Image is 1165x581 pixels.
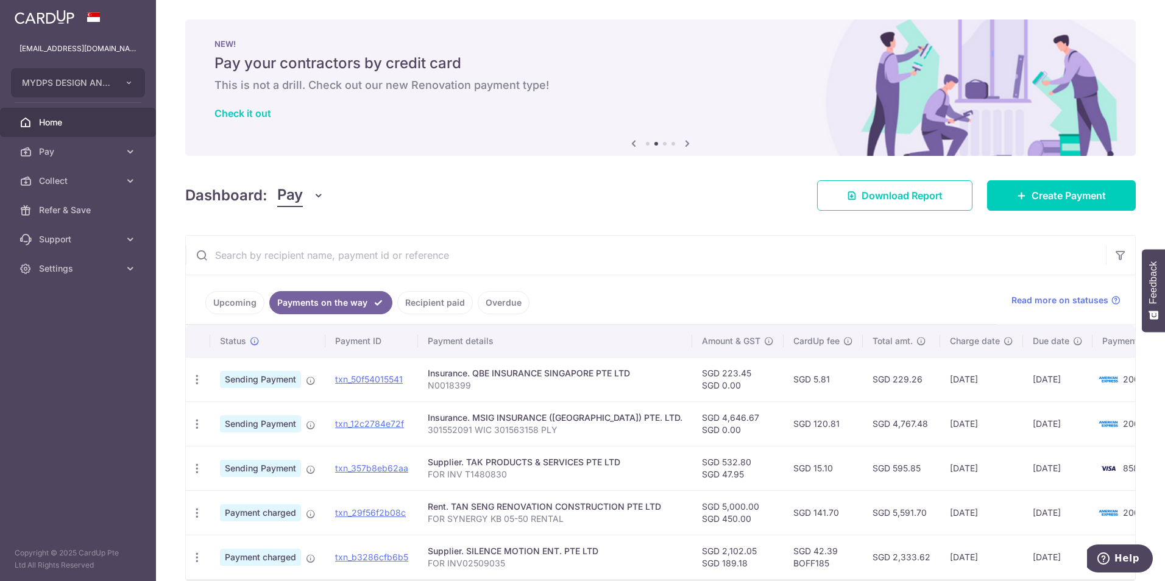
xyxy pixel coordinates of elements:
[1148,261,1159,304] span: Feedback
[1023,490,1092,535] td: [DATE]
[185,19,1136,156] img: Renovation banner
[39,204,119,216] span: Refer & Save
[863,446,940,490] td: SGD 595.85
[277,184,303,207] span: Pay
[1011,294,1121,306] a: Read more on statuses
[1033,335,1069,347] span: Due date
[428,424,682,436] p: 301552091 WIC 301563158 PLY
[428,367,682,379] div: Insurance. QBE INSURANCE SINGAPORE PTE LTD
[692,490,784,535] td: SGD 5,000.00 SGD 450.00
[793,335,840,347] span: CardUp fee
[185,185,267,206] h4: Dashboard:
[428,456,682,468] div: Supplier. TAK PRODUCTS & SERVICES PTE LTD
[692,357,784,401] td: SGD 223.45 SGD 0.00
[214,39,1107,49] p: NEW!
[220,335,246,347] span: Status
[784,446,863,490] td: SGD 15.10
[702,335,760,347] span: Amount & GST
[39,233,119,245] span: Support
[205,291,264,314] a: Upcoming
[784,357,863,401] td: SGD 5.81
[692,446,784,490] td: SGD 532.80 SGD 47.95
[1142,249,1165,332] button: Feedback - Show survey
[325,325,418,357] th: Payment ID
[692,401,784,446] td: SGD 4,646.67 SGD 0.00
[39,262,119,275] span: Settings
[863,357,940,401] td: SGD 229.26
[397,291,473,314] a: Recipient paid
[987,180,1136,211] a: Create Payment
[428,501,682,513] div: Rent. TAN SENG RENOVATION CONSTRUCTION PTE LTD
[418,325,692,357] th: Payment details
[428,513,682,525] p: FOR SYNERGY KB 05-50 RENTAL
[277,184,324,207] button: Pay
[220,549,301,566] span: Payment charged
[1123,374,1143,384] span: 2001
[940,446,1023,490] td: [DATE]
[1032,188,1106,203] span: Create Payment
[862,188,943,203] span: Download Report
[1096,461,1121,476] img: Bank Card
[784,535,863,579] td: SGD 42.39 BOFF185
[428,468,682,481] p: FOR INV T1480830
[1011,294,1108,306] span: Read more on statuses
[1023,446,1092,490] td: [DATE]
[220,460,301,477] span: Sending Payment
[1096,505,1121,520] img: Bank Card
[39,116,119,129] span: Home
[220,371,301,388] span: Sending Payment
[1096,417,1121,431] img: Bank Card
[335,507,406,518] a: txn_29f56f2b08c
[186,236,1106,275] input: Search by recipient name, payment id or reference
[940,535,1023,579] td: [DATE]
[784,401,863,446] td: SGD 120.81
[15,10,74,24] img: CardUp
[39,146,119,158] span: Pay
[335,552,408,562] a: txn_b3286cfb6b5
[1023,357,1092,401] td: [DATE]
[1023,535,1092,579] td: [DATE]
[1087,544,1153,575] iframe: Opens a widget where you can find more information
[220,415,301,432] span: Sending Payment
[214,54,1107,73] h5: Pay your contractors by credit card
[428,545,682,557] div: Supplier. SILENCE MOTION ENT. PTE LTD
[940,490,1023,535] td: [DATE]
[220,504,301,521] span: Payment charged
[214,107,271,119] a: Check it out
[335,418,404,429] a: txn_12c2784e72f
[335,463,408,473] a: txn_357b8eb62aa
[863,535,940,579] td: SGD 2,333.62
[335,374,403,384] a: txn_50f54015541
[1023,401,1092,446] td: [DATE]
[428,379,682,392] p: N0018399
[950,335,1000,347] span: Charge date
[1123,507,1143,518] span: 2001
[428,557,682,569] p: FOR INV02509035
[817,180,972,211] a: Download Report
[19,43,136,55] p: [EMAIL_ADDRESS][DOMAIN_NAME]
[863,490,940,535] td: SGD 5,591.70
[478,291,529,314] a: Overdue
[1123,463,1144,473] span: 8583
[269,291,392,314] a: Payments on the way
[692,535,784,579] td: SGD 2,102.05 SGD 189.18
[214,78,1107,93] h6: This is not a drill. Check out our new Renovation payment type!
[1123,418,1143,429] span: 2001
[784,490,863,535] td: SGD 141.70
[11,68,145,97] button: MYDPS DESIGN AND CONSTRUCTION PTE. LTD.
[39,175,119,187] span: Collect
[940,401,1023,446] td: [DATE]
[940,357,1023,401] td: [DATE]
[863,401,940,446] td: SGD 4,767.48
[22,77,112,89] span: MYDPS DESIGN AND CONSTRUCTION PTE. LTD.
[428,412,682,424] div: Insurance. MSIG INSURANCE ([GEOGRAPHIC_DATA]) PTE. LTD.
[873,335,913,347] span: Total amt.
[1096,372,1121,387] img: Bank Card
